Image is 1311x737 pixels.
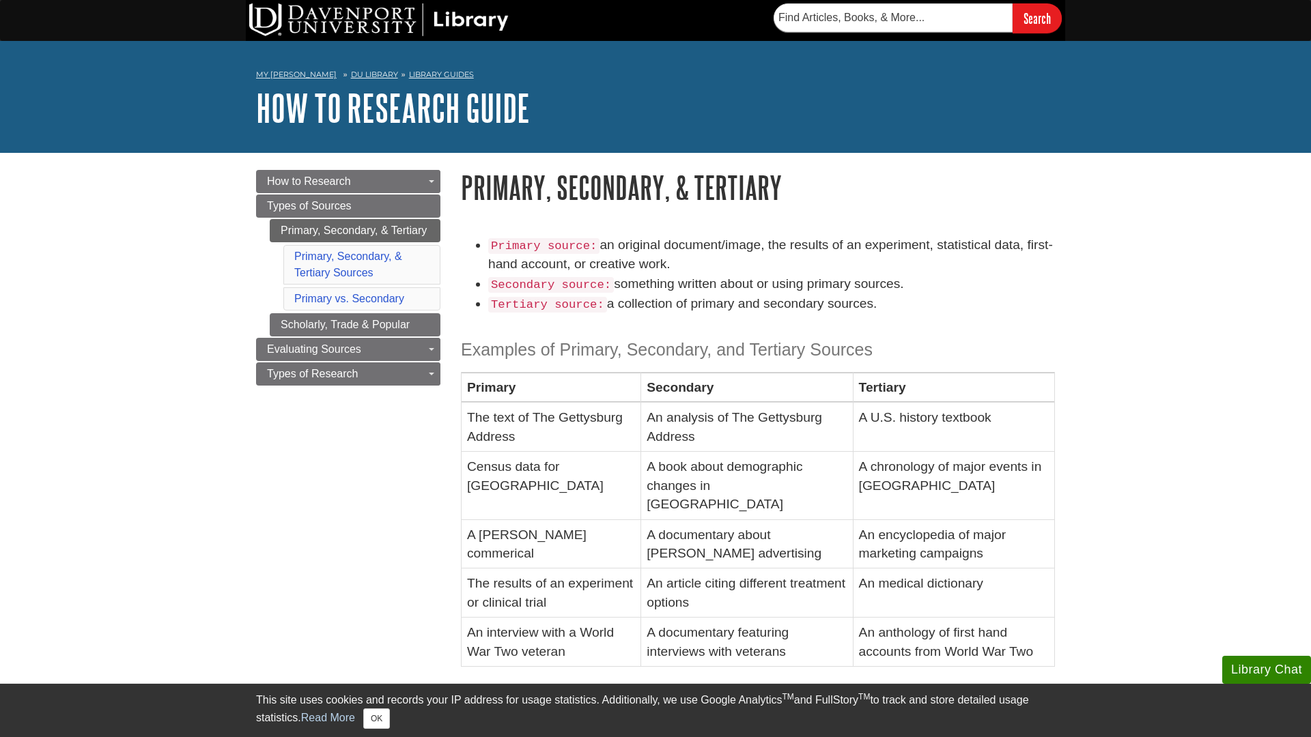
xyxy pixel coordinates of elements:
[267,175,351,187] span: How to Research
[641,403,853,452] td: An analysis of The Gettysburg Address
[462,373,641,403] th: Primary
[461,170,1055,205] h1: Primary, Secondary, & Tertiary
[256,87,530,129] a: How to Research Guide
[256,362,440,386] a: Types of Research
[641,568,853,618] td: An article citing different treatment options
[409,70,474,79] a: Library Guides
[256,170,440,193] a: How to Research
[256,692,1055,729] div: This site uses cookies and records your IP address for usage statistics. Additionally, we use Goo...
[853,452,1054,519] td: A chronology of major events in [GEOGRAPHIC_DATA]
[774,3,1062,33] form: Searches DU Library's articles, books, and more
[488,238,600,254] code: Primary source:
[488,277,614,293] code: Secondary source:
[641,373,853,403] th: Secondary
[782,692,793,702] sup: TM
[462,403,641,452] td: The text of The Gettysburg Address
[256,194,440,218] a: Types of Sources
[461,340,1055,360] h3: Examples of Primary, Secondary, and Tertiary Sources
[294,293,404,304] a: Primary vs. Secondary
[488,294,1055,314] li: a collection of primary and secondary sources.
[853,373,1054,403] th: Tertiary
[641,618,853,667] td: A documentary featuring interviews with veterans
[267,368,358,379] span: Types of Research
[462,519,641,568] td: A [PERSON_NAME] commerical
[270,219,440,242] a: Primary, Secondary, & Tertiary
[1222,656,1311,684] button: Library Chat
[488,297,607,313] code: Tertiary source:
[641,519,853,568] td: A documentary about [PERSON_NAME] advertising
[853,618,1054,667] td: An anthology of first hand accounts from World War Two
[363,708,390,729] button: Close
[462,618,641,667] td: An interview with a World War Two veteran
[853,519,1054,568] td: An encyclopedia of major marketing campaigns
[249,3,509,36] img: DU Library
[256,66,1055,87] nav: breadcrumb
[267,343,361,355] span: Evaluating Sources
[1013,3,1062,33] input: Search
[641,452,853,519] td: A book about demographic changes in [GEOGRAPHIC_DATA]
[256,338,440,361] a: Evaluating Sources
[301,712,355,723] a: Read More
[853,568,1054,618] td: An medical dictionary
[774,3,1013,32] input: Find Articles, Books, & More...
[294,250,402,278] a: Primary, Secondary, & Tertiary Sources
[267,200,352,212] span: Types of Sources
[858,692,870,702] sup: TM
[853,403,1054,452] td: A U.S. history textbook
[488,235,1055,275] li: an original document/image, the results of an experiment, statistical data, first-hand account, o...
[270,313,440,336] a: Scholarly, Trade & Popular
[256,69,337,81] a: My [PERSON_NAME]
[351,70,398,79] a: DU Library
[462,452,641,519] td: Census data for [GEOGRAPHIC_DATA]
[488,274,1055,294] li: something written about or using primary sources.
[256,170,440,386] div: Guide Page Menu
[462,568,641,618] td: The results of an experiment or clinical trial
